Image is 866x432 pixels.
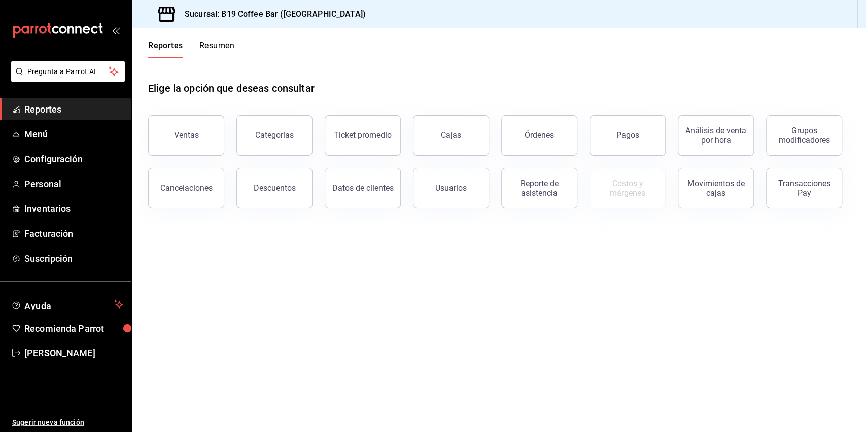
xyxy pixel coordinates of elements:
[24,346,123,360] span: [PERSON_NAME]
[7,74,125,84] a: Pregunta a Parrot AI
[24,321,123,335] span: Recomienda Parrot
[596,178,659,198] div: Costos y márgenes
[766,168,842,208] button: Transacciones Pay
[199,41,234,58] button: Resumen
[24,177,123,191] span: Personal
[24,127,123,141] span: Menú
[334,130,392,140] div: Ticket promedio
[773,126,836,145] div: Grupos modificadores
[24,102,123,116] span: Reportes
[501,168,577,208] button: Reporte de asistencia
[12,417,123,428] span: Sugerir nueva función
[148,41,234,58] div: navigation tabs
[148,81,315,96] h1: Elige la opción que deseas consultar
[684,126,747,145] div: Análisis de venta por hora
[766,115,842,156] button: Grupos modificadores
[148,41,183,58] button: Reportes
[24,298,110,310] span: Ayuda
[678,115,754,156] button: Análisis de venta por hora
[24,227,123,240] span: Facturación
[174,130,199,140] div: Ventas
[148,168,224,208] button: Cancelaciones
[525,130,554,140] div: Órdenes
[160,183,213,193] div: Cancelaciones
[27,66,109,77] span: Pregunta a Parrot AI
[325,115,401,156] button: Ticket promedio
[325,168,401,208] button: Datos de clientes
[413,168,489,208] button: Usuarios
[148,115,224,156] button: Ventas
[332,183,394,193] div: Datos de clientes
[254,183,296,193] div: Descuentos
[684,178,747,198] div: Movimientos de cajas
[11,61,125,82] button: Pregunta a Parrot AI
[236,168,313,208] button: Descuentos
[413,115,489,156] button: Cajas
[590,168,666,208] button: Contrata inventarios para ver este reporte
[24,152,123,166] span: Configuración
[590,115,666,156] button: Pagos
[773,178,836,198] div: Transacciones Pay
[616,130,639,140] div: Pagos
[678,168,754,208] button: Movimientos de cajas
[236,115,313,156] button: Categorías
[24,251,123,265] span: Suscripción
[441,130,461,140] div: Cajas
[112,26,120,34] button: open_drawer_menu
[435,183,467,193] div: Usuarios
[255,130,294,140] div: Categorías
[508,178,571,198] div: Reporte de asistencia
[24,202,123,215] span: Inventarios
[501,115,577,156] button: Órdenes
[177,8,366,20] h3: Sucursal: B19 Coffee Bar ([GEOGRAPHIC_DATA])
